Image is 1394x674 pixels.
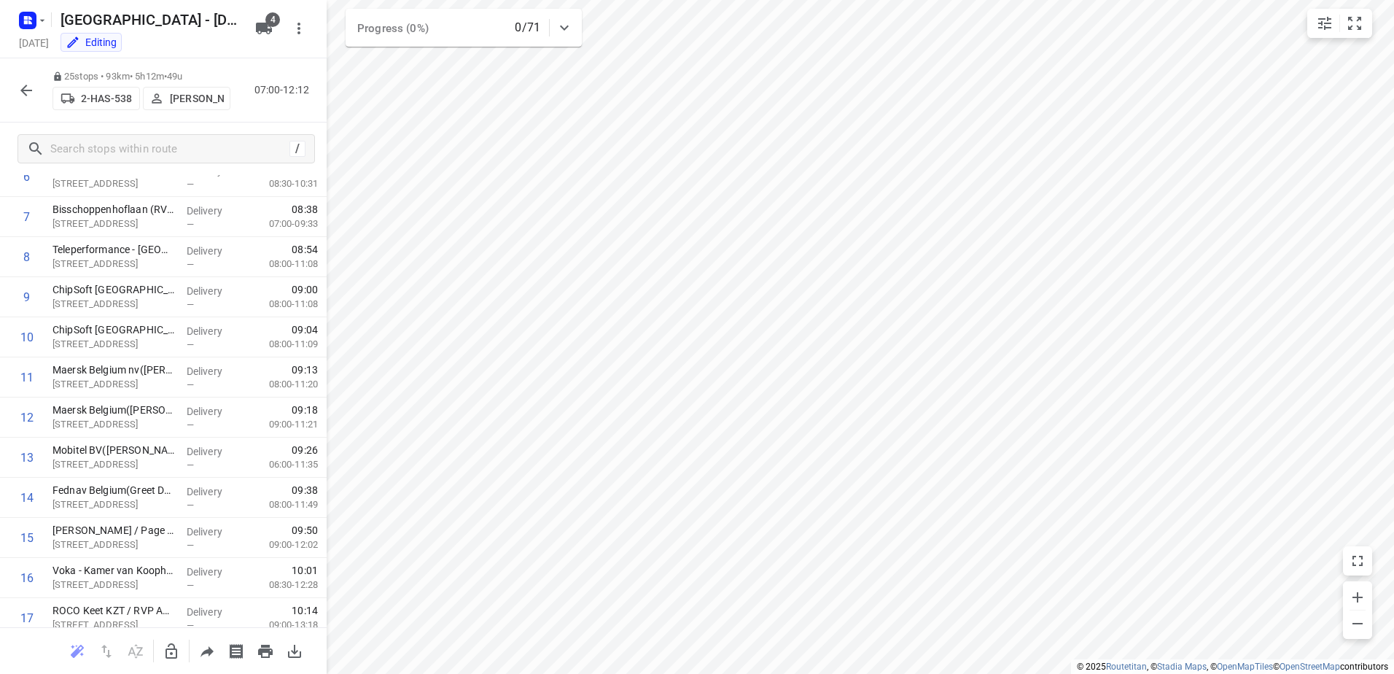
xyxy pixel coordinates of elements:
span: 08:38 [292,202,318,217]
p: 08:00-11:08 [246,257,318,271]
div: You are currently in edit mode. [66,35,117,50]
p: [STREET_ADDRESS] [52,417,175,432]
span: 09:50 [292,523,318,538]
p: Delivery [187,324,241,338]
span: 49u [167,71,182,82]
span: — [187,580,194,591]
p: Michael Page / Page Personnel(Lyn Delbaere) [52,523,175,538]
button: 4 [249,14,279,43]
span: — [187,219,194,230]
p: Delivery [187,484,241,499]
span: Print route [251,643,280,657]
p: Merantistraat 129, Antwerpen [52,618,175,632]
p: Markgravestraat 12, Antwerpen [52,578,175,592]
p: 07:00-09:33 [246,217,318,231]
p: Jan van Gentstraat 1, Antwerpen [52,538,175,552]
p: Teleperformance - Antwerpen(Feline van Barel) [52,242,175,257]
span: 10:01 [292,563,318,578]
p: 09:00-13:18 [246,618,318,632]
span: 09:04 [292,322,318,337]
div: 13 [20,451,34,465]
p: Bisschoppenhoflaan 641, Deurne [52,177,175,191]
p: Antwerpsestraat 145, Mortsel [52,457,175,472]
span: — [187,460,194,470]
p: Delivery [187,524,241,539]
p: ROCO Keet KZT / RVP ANT 129(Ilse Elegeert) [52,603,175,618]
div: small contained button group [1307,9,1372,38]
div: 10 [20,330,34,344]
span: Reverse route [92,643,121,657]
p: Delivery [187,364,241,379]
span: — [187,259,194,270]
p: 09:00-11:21 [246,417,318,432]
a: OpenMapTiles [1217,662,1273,672]
span: 09:00 [292,282,318,297]
p: ChipSoft België NV - Berchem(Rozelie De Houwer) [52,282,175,297]
span: Share route [192,643,222,657]
p: 08:00-11:20 [246,377,318,392]
div: 16 [20,571,34,585]
button: 2-HAS-538 [52,87,140,110]
p: Borsbeeksebrug 36, Berchem [52,297,175,311]
p: Voka - Kamer van Koophandel - Antwerpen(Inneke Gielen) [52,563,175,578]
span: Progress (0%) [357,22,429,35]
button: More [284,14,314,43]
p: Sneeuwbeslaan 14, Antwerpen [52,497,175,512]
span: • [164,71,167,82]
p: 09:00-12:02 [246,538,318,552]
div: 8 [23,250,30,264]
span: — [187,540,194,551]
p: Delivery [187,404,241,419]
span: 4 [265,12,280,27]
span: 09:18 [292,403,318,417]
p: 08:30-12:28 [246,578,318,592]
input: Search stops within route [50,138,289,160]
span: 08:54 [292,242,318,257]
p: 2-HAS-538 [81,93,132,104]
div: Progress (0%)0/71 [346,9,582,47]
span: 09:38 [292,483,318,497]
div: 12 [20,411,34,425]
p: Fednav Belgium(Greet De Vilder) [52,483,175,497]
h5: Antwerpen - Wednesday [55,8,244,31]
p: Roderveldlaan 2, Antwerpen [52,377,175,392]
span: 10:14 [292,603,318,618]
p: Delivery [187,244,241,258]
div: 17 [20,611,34,625]
p: 08:00-11:08 [246,297,318,311]
span: — [187,419,194,430]
p: 08:00-11:49 [246,497,318,512]
p: ChipSoft België NV - Antwerpen(Imani Hasimbegovic) [52,322,175,337]
div: 15 [20,531,34,545]
p: Borsbeeksebrug 30, Antwerpen [52,257,175,271]
button: [PERSON_NAME] [143,87,230,110]
p: 06:00-11:35 [246,457,318,472]
a: Routetitan [1106,662,1147,672]
p: Delivery [187,565,241,579]
p: Mobitel BV(Dimitri Delcour) [52,443,175,457]
p: Maersk Belgium(Christel Van Goethem) [52,403,175,417]
p: Bisschoppenhoflaan 1, Deurne [52,217,175,231]
a: Stadia Maps [1157,662,1207,672]
span: 09:13 [292,363,318,377]
button: Map settings [1310,9,1339,38]
p: [PERSON_NAME] [170,93,224,104]
p: Delivery [187,284,241,298]
button: Fit zoom [1340,9,1369,38]
button: Unlock route [157,637,186,666]
span: — [187,379,194,390]
p: 0/71 [515,19,540,36]
p: Bisschoppenhoflaan (RVP 122)(Cheyenne Steeman (RVP 122)) [52,202,175,217]
p: 08:00-11:09 [246,337,318,352]
p: 25 stops • 93km • 5h12m [52,70,230,84]
div: / [289,141,305,157]
div: 14 [20,491,34,505]
div: 7 [23,210,30,224]
p: Delivery [187,444,241,459]
p: 07:00-12:12 [254,82,315,98]
span: — [187,620,194,631]
span: Download route [280,643,309,657]
p: Maersk Belgium nv(Christel Van Goethem) [52,363,175,377]
p: Delivery [187,204,241,218]
span: Sort by time window [121,643,150,657]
